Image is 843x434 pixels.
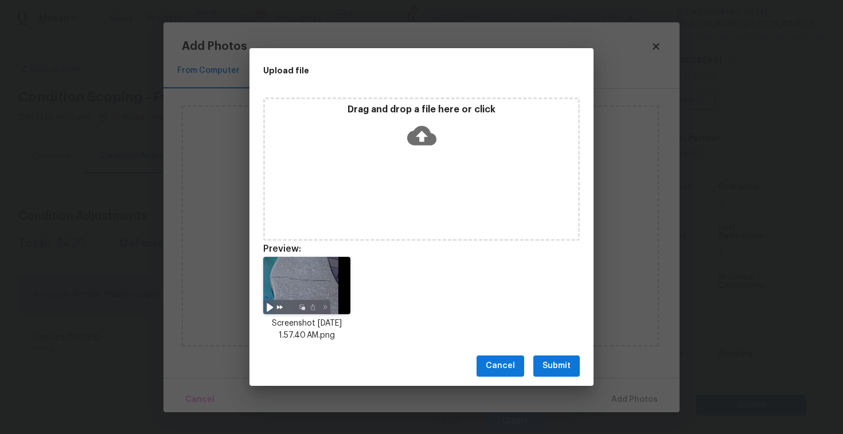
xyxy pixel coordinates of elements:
[263,64,528,77] h2: Upload file
[263,257,350,314] img: rN0xGgAAAAASUVORK5CYII=
[263,318,350,342] p: Screenshot [DATE] 1.57.40 AM.png
[477,355,524,377] button: Cancel
[533,355,580,377] button: Submit
[486,359,515,373] span: Cancel
[543,359,571,373] span: Submit
[265,104,578,116] p: Drag and drop a file here or click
